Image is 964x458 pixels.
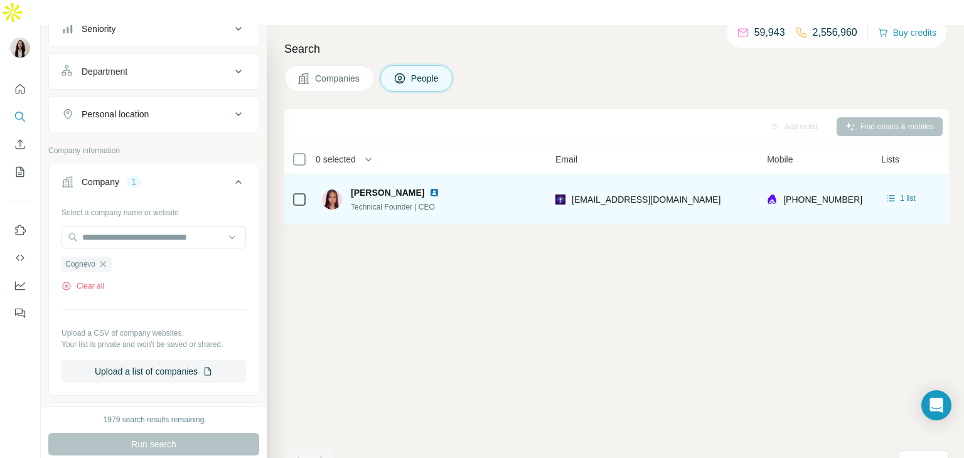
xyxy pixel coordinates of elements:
button: Department [49,56,259,87]
p: Your list is private and won't be saved or shared. [62,339,246,350]
div: Personal location [82,108,149,120]
img: Avatar [10,38,30,58]
span: [EMAIL_ADDRESS][DOMAIN_NAME] [572,194,720,205]
img: LinkedIn logo [429,188,439,198]
button: Feedback [10,302,30,324]
div: Open Intercom Messenger [921,390,951,420]
button: Industry [49,405,259,435]
p: Upload a CSV of company websites. [62,328,246,339]
span: Technical Founder | CEO [351,203,435,211]
img: provider leadmagic logo [555,193,565,206]
h4: Search [284,40,949,58]
button: Use Surfe on LinkedIn [10,219,30,242]
button: Clear all [62,280,104,292]
div: 1 [127,176,141,188]
span: Cognevo [65,258,95,270]
span: [PHONE_NUMBER] [783,194,862,205]
img: provider lusha logo [767,193,777,206]
span: Companies [315,72,361,85]
button: Buy credits [878,24,936,41]
span: Mobile [767,153,793,166]
button: My lists [10,161,30,183]
span: Email [555,153,577,166]
button: Company1 [49,167,259,202]
p: 2,556,960 [813,25,857,40]
div: 1979 search results remaining [104,414,205,425]
span: 1 list [900,193,916,204]
p: Company information [48,145,259,156]
button: Enrich CSV [10,133,30,156]
span: [PERSON_NAME] [351,186,424,199]
button: Quick start [10,78,30,100]
button: Search [10,105,30,128]
div: Company [82,176,119,188]
span: Lists [881,153,899,166]
span: 0 selected [316,153,356,166]
div: Department [82,65,127,78]
span: People [411,72,440,85]
button: Upload a list of companies [62,360,246,383]
img: Avatar [322,189,342,210]
button: Personal location [49,99,259,129]
button: Seniority [49,14,259,44]
div: Select a company name or website [62,202,246,218]
p: 59,943 [754,25,785,40]
div: Seniority [82,23,115,35]
button: Use Surfe API [10,247,30,269]
button: Dashboard [10,274,30,297]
